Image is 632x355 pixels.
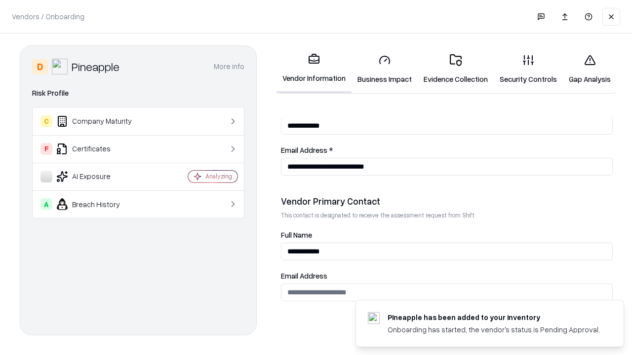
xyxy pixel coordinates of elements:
div: Breach History [40,198,158,210]
img: pineappleenergy.com [368,312,380,324]
div: C [40,115,52,127]
div: AI Exposure [40,171,158,182]
label: Email Address [281,272,613,280]
div: Analyzing [205,172,232,180]
a: Gap Analysis [563,46,617,92]
a: Vendor Information [276,45,352,93]
label: Full Name [281,231,613,239]
button: More info [214,58,244,75]
img: Pineapple [52,59,68,74]
label: Email Address * [281,146,613,154]
p: Vendors / Onboarding [12,11,84,22]
p: This contact is designated to receive the assessment request from Shift [281,211,613,219]
div: Certificates [40,143,158,155]
div: F [40,143,52,155]
div: D [32,59,48,74]
a: Business Impact [352,46,418,92]
div: Onboarding has started, the vendor's status is Pending Approval. [388,324,600,335]
a: Evidence Collection [418,46,494,92]
div: A [40,198,52,210]
div: Risk Profile [32,87,244,99]
div: Pineapple [72,59,119,74]
div: Pineapple has been added to your inventory [388,312,600,322]
div: Company Maturity [40,115,158,127]
a: Security Controls [494,46,563,92]
div: Vendor Primary Contact [281,195,613,207]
